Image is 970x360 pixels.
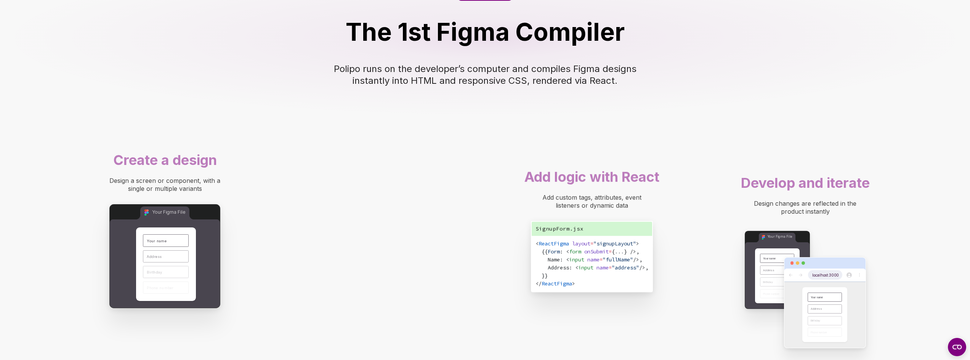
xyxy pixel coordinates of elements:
span: name [587,256,600,263]
span: > {{ [536,240,639,255]
span: name [596,264,609,271]
span: Add logic with React [524,168,659,185]
span: localhost:3000 [812,273,839,277]
span: Your Figma File [152,210,185,215]
span: Address [763,269,774,272]
span: } />, Name: < [536,248,639,263]
span: SignupForm.jsx [536,225,584,232]
span: Your name [763,257,776,260]
span: layout [572,240,590,247]
span: Address [147,254,162,259]
span: ReactFigma [542,280,572,287]
span: />, Address: < [536,256,642,271]
span: : < [560,248,569,255]
span: The 1st Figma Compiler [346,17,625,46]
span: Your name [811,296,823,299]
span: Your Figma File [768,234,792,238]
span: input [569,256,584,263]
span: onSubmit [584,248,609,255]
span: ... [615,248,624,255]
span: Polipo runs on the developer’s computer and compiles Figma designs instantly into HTML and respon... [334,63,639,86]
span: Phone number [147,286,173,290]
span: "address" [612,264,639,271]
span: = [590,240,593,247]
span: = [609,264,612,271]
span: "fullName" [603,256,633,263]
span: Birthday [763,280,773,284]
span: { [612,248,615,255]
span: input [578,264,593,271]
span: Develop and iterate [741,174,870,191]
span: Birthday [147,270,162,274]
span: form [569,248,581,255]
span: Address [811,307,822,310]
span: />, }} </ [536,264,648,287]
span: ReactFigma [539,240,569,247]
span: Create a design [113,152,217,168]
span: "signupLayout" [593,240,636,247]
span: < [536,240,539,247]
span: > [572,280,575,287]
span: Add custom tags, attributes, event listeners or dynamic data [542,194,643,209]
button: Open CMP widget [948,338,966,356]
span: Birthday [811,319,821,322]
span: Design a screen or component, with a single or multiple variants [109,177,222,192]
span: = [609,248,612,255]
span: Phone number [763,292,780,296]
span: = [600,256,603,263]
span: Phone number [811,331,827,334]
span: Design changes are reflected in the product instantly [754,200,858,215]
span: Form [548,248,560,255]
span: Your name [147,239,167,243]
